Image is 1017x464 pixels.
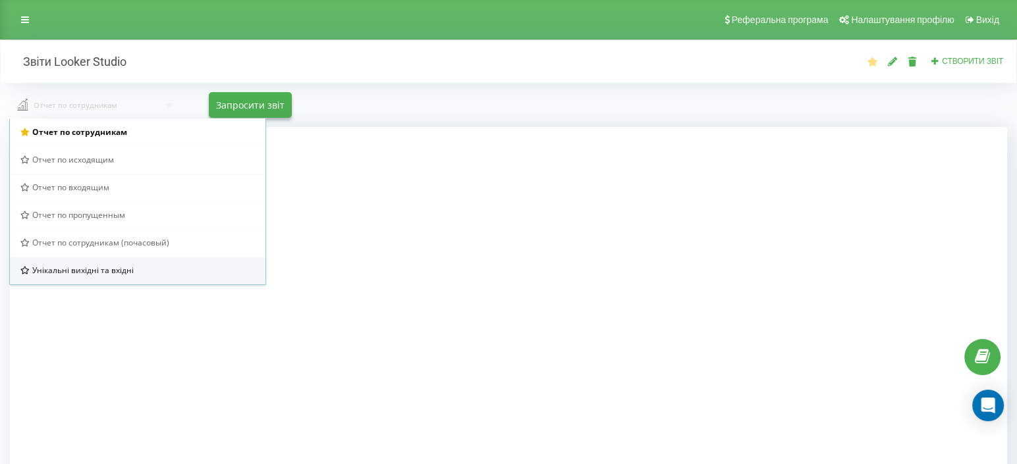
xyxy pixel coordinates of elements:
[907,57,918,66] i: Видалити звіт
[32,154,114,165] span: Отчет по исходящим
[976,14,999,25] span: Вихід
[887,57,898,66] i: Редагувати звіт
[972,390,1004,421] div: Open Intercom Messenger
[942,57,1003,66] span: Створити звіт
[32,209,125,220] span: Отчет по пропущенным
[867,57,878,66] i: Звіт за замовчуванням. Завжди завантажувати цей звіт першим при відкритті Аналітики.
[32,237,169,248] span: Отчет по сотрудникам (почасовый)
[32,182,109,193] span: Отчет по входящим
[32,126,127,138] span: Отчет по сотрудникам
[732,14,829,25] span: Реферальна програма
[209,92,292,118] button: Запросити звіт
[32,265,134,276] span: Унікальні вихідні та вхідні
[931,57,940,64] i: Створити звіт
[927,56,1007,67] button: Створити звіт
[10,54,126,69] h2: Звіти Looker Studio
[851,14,954,25] span: Налаштування профілю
